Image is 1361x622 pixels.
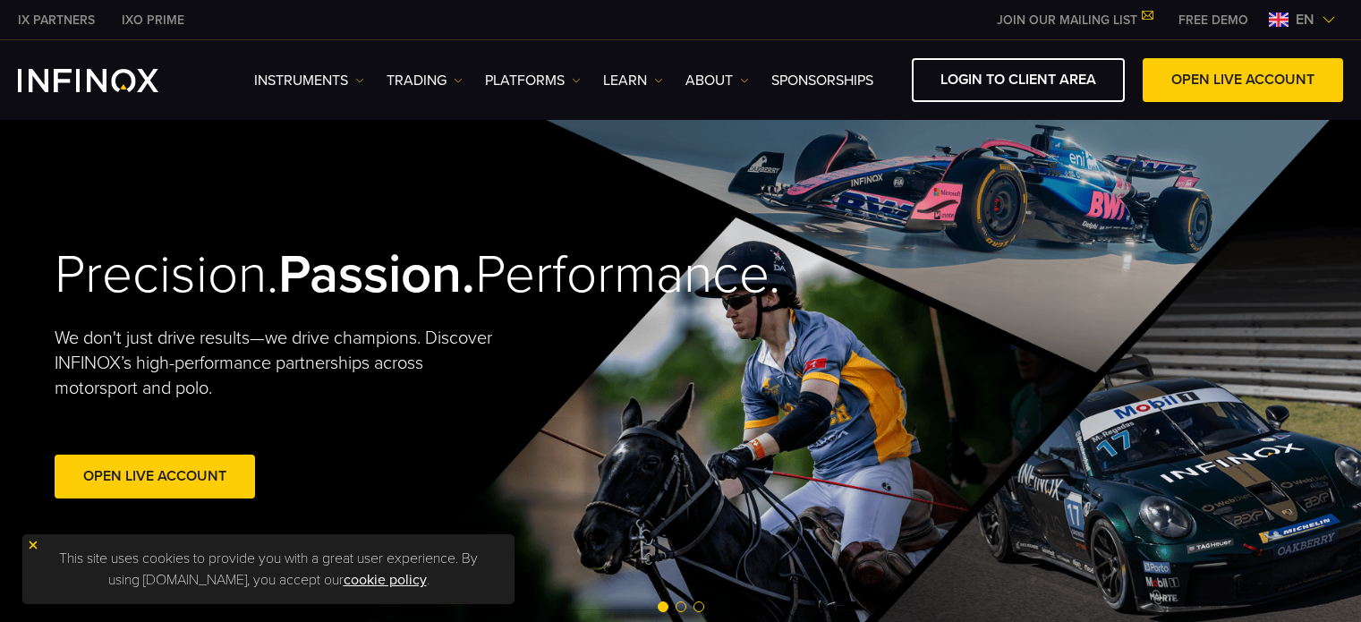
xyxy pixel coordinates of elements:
[1289,9,1322,30] span: en
[18,69,200,92] a: INFINOX Logo
[108,11,198,30] a: INFINOX
[693,601,704,612] span: Go to slide 3
[685,70,749,91] a: ABOUT
[55,243,618,308] h2: Precision. Performance.
[912,58,1125,102] a: LOGIN TO CLIENT AREA
[603,70,663,91] a: Learn
[55,455,255,498] a: Open Live Account
[387,70,463,91] a: TRADING
[344,571,427,589] a: cookie policy
[27,539,39,551] img: yellow close icon
[1165,11,1262,30] a: INFINOX MENU
[676,601,686,612] span: Go to slide 2
[4,11,108,30] a: INFINOX
[278,243,475,307] strong: Passion.
[1143,58,1343,102] a: OPEN LIVE ACCOUNT
[485,70,581,91] a: PLATFORMS
[658,601,668,612] span: Go to slide 1
[983,13,1165,28] a: JOIN OUR MAILING LIST
[31,543,506,595] p: This site uses cookies to provide you with a great user experience. By using [DOMAIN_NAME], you a...
[55,326,506,401] p: We don't just drive results—we drive champions. Discover INFINOX’s high-performance partnerships ...
[771,70,873,91] a: SPONSORSHIPS
[254,70,364,91] a: Instruments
